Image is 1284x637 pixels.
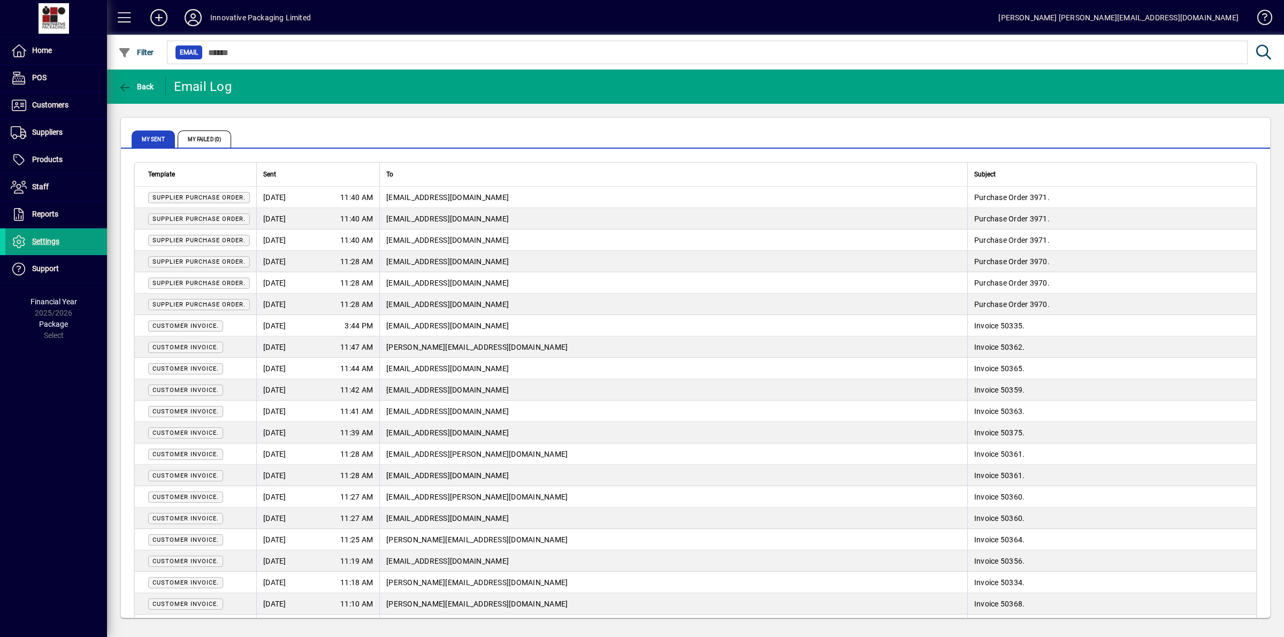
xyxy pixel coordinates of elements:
[974,343,1025,351] span: Invoice 50362.
[974,214,1050,223] span: Purchase Order 3971.
[152,472,219,479] span: Customer Invoice.
[386,386,509,394] span: [EMAIL_ADDRESS][DOMAIN_NAME]
[174,78,232,95] div: Email Log
[152,387,219,394] span: Customer Invoice.
[340,556,373,566] span: 11:19 AM
[974,279,1050,287] span: Purchase Order 3970.
[340,492,373,502] span: 11:27 AM
[180,47,198,58] span: Email
[386,193,509,202] span: [EMAIL_ADDRESS][DOMAIN_NAME]
[152,280,246,287] span: Supplier Purchase Order.
[263,192,286,203] span: [DATE]
[386,578,568,587] span: [PERSON_NAME][EMAIL_ADDRESS][DOMAIN_NAME]
[210,9,311,26] div: Innovative Packaging Limited
[386,364,509,373] span: [EMAIL_ADDRESS][DOMAIN_NAME]
[974,407,1025,416] span: Invoice 50363.
[340,470,373,481] span: 11:28 AM
[386,257,509,266] span: [EMAIL_ADDRESS][DOMAIN_NAME]
[152,536,219,543] span: Customer Invoice.
[263,363,286,374] span: [DATE]
[263,598,286,609] span: [DATE]
[152,429,219,436] span: Customer Invoice.
[974,364,1025,373] span: Invoice 50365.
[974,257,1050,266] span: Purchase Order 3970.
[32,264,59,273] span: Support
[974,578,1025,587] span: Invoice 50334.
[386,300,509,309] span: [EMAIL_ADDRESS][DOMAIN_NAME]
[118,48,154,57] span: Filter
[263,427,286,438] span: [DATE]
[5,174,107,201] a: Staff
[132,131,175,148] span: My Sent
[974,493,1025,501] span: Invoice 50360.
[386,535,568,544] span: [PERSON_NAME][EMAIL_ADDRESS][DOMAIN_NAME]
[263,449,286,459] span: [DATE]
[152,237,246,244] span: Supplier Purchase Order.
[152,579,219,586] span: Customer Invoice.
[340,213,373,224] span: 11:40 AM
[386,343,568,351] span: [PERSON_NAME][EMAIL_ADDRESS][DOMAIN_NAME]
[263,385,286,395] span: [DATE]
[152,365,219,372] span: Customer Invoice.
[152,301,246,308] span: Supplier Purchase Order.
[263,299,286,310] span: [DATE]
[974,386,1025,394] span: Invoice 50359.
[974,471,1025,480] span: Invoice 50361.
[5,147,107,173] a: Products
[32,210,58,218] span: Reports
[32,46,52,55] span: Home
[340,513,373,524] span: 11:27 AM
[148,168,250,180] div: Template
[340,598,373,609] span: 11:10 AM
[386,279,509,287] span: [EMAIL_ADDRESS][DOMAIN_NAME]
[340,192,373,203] span: 11:40 AM
[386,321,509,330] span: [EMAIL_ADDRESS][DOMAIN_NAME]
[263,406,286,417] span: [DATE]
[32,101,68,109] span: Customers
[340,299,373,310] span: 11:28 AM
[152,344,219,351] span: Customer Invoice.
[263,256,286,267] span: [DATE]
[263,342,286,352] span: [DATE]
[152,323,219,329] span: Customer Invoice.
[5,256,107,282] a: Support
[32,73,47,82] span: POS
[152,408,219,415] span: Customer Invoice.
[1249,2,1271,37] a: Knowledge Base
[263,320,286,331] span: [DATE]
[30,297,77,306] span: Financial Year
[974,321,1025,330] span: Invoice 50335.
[974,600,1025,608] span: Invoice 50368.
[386,514,509,523] span: [EMAIL_ADDRESS][DOMAIN_NAME]
[5,65,107,91] a: POS
[263,470,286,481] span: [DATE]
[178,131,231,148] span: My Failed (0)
[974,300,1050,309] span: Purchase Order 3970.
[263,492,286,502] span: [DATE]
[974,168,996,180] span: Subject
[263,534,286,545] span: [DATE]
[386,471,509,480] span: [EMAIL_ADDRESS][DOMAIN_NAME]
[263,513,286,524] span: [DATE]
[5,92,107,119] a: Customers
[386,168,393,180] span: To
[386,407,509,416] span: [EMAIL_ADDRESS][DOMAIN_NAME]
[974,168,1243,180] div: Subject
[340,342,373,352] span: 11:47 AM
[974,535,1025,544] span: Invoice 50364.
[386,493,568,501] span: [EMAIL_ADDRESS][PERSON_NAME][DOMAIN_NAME]
[386,600,568,608] span: [PERSON_NAME][EMAIL_ADDRESS][DOMAIN_NAME]
[340,449,373,459] span: 11:28 AM
[340,363,373,374] span: 11:44 AM
[386,236,509,244] span: [EMAIL_ADDRESS][DOMAIN_NAME]
[340,385,373,395] span: 11:42 AM
[39,320,68,328] span: Package
[386,214,509,223] span: [EMAIL_ADDRESS][DOMAIN_NAME]
[263,577,286,588] span: [DATE]
[152,258,246,265] span: Supplier Purchase Order.
[5,37,107,64] a: Home
[152,451,219,458] span: Customer Invoice.
[263,168,276,180] span: Sent
[340,235,373,245] span: 11:40 AM
[148,168,175,180] span: Template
